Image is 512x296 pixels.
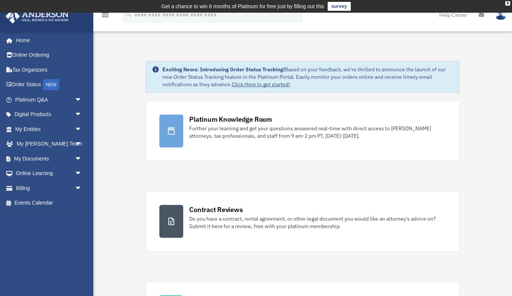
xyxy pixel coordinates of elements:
div: Platinum Knowledge Room [189,115,272,124]
div: Get a chance to win 6 months of Platinum for free just by filling out this [161,2,324,11]
a: Click Here to get started! [232,81,290,88]
a: My [PERSON_NAME] Teamarrow_drop_down [5,137,93,152]
a: Platinum Knowledge Room Further your learning and get your questions answered real-time with dire... [146,101,460,161]
a: survey [328,2,351,11]
a: Contract Reviews Do you have a contract, rental agreement, or other legal document you would like... [146,191,460,252]
a: Tax Organizers [5,62,93,77]
span: arrow_drop_down [75,107,90,122]
div: NEW [43,79,59,90]
span: arrow_drop_down [75,181,90,196]
i: search [125,10,133,18]
span: arrow_drop_down [75,122,90,137]
a: My Documentsarrow_drop_down [5,151,93,166]
a: menu [101,13,110,19]
a: Events Calendar [5,196,93,211]
span: arrow_drop_down [75,92,90,108]
div: Based on your feedback, we're thrilled to announce the launch of our new Order Status Tracking fe... [162,66,453,88]
div: Further your learning and get your questions answered real-time with direct access to [PERSON_NAM... [189,125,446,140]
a: Billingarrow_drop_down [5,181,93,196]
a: Online Ordering [5,48,93,63]
a: Online Learningarrow_drop_down [5,166,93,181]
div: Do you have a contract, rental agreement, or other legal document you would like an attorney's ad... [189,215,446,230]
img: Anderson Advisors Platinum Portal [3,9,71,24]
span: arrow_drop_down [75,151,90,166]
strong: Exciting News: Introducing Order Status Tracking! [162,66,285,73]
a: Digital Productsarrow_drop_down [5,107,93,122]
span: arrow_drop_down [75,166,90,181]
i: menu [101,10,110,19]
a: Order StatusNEW [5,77,93,93]
a: Platinum Q&Aarrow_drop_down [5,92,93,107]
div: Contract Reviews [189,205,243,214]
a: Home [5,33,90,48]
a: My Entitiesarrow_drop_down [5,122,93,137]
div: close [505,1,510,6]
img: User Pic [495,9,506,20]
span: arrow_drop_down [75,137,90,152]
